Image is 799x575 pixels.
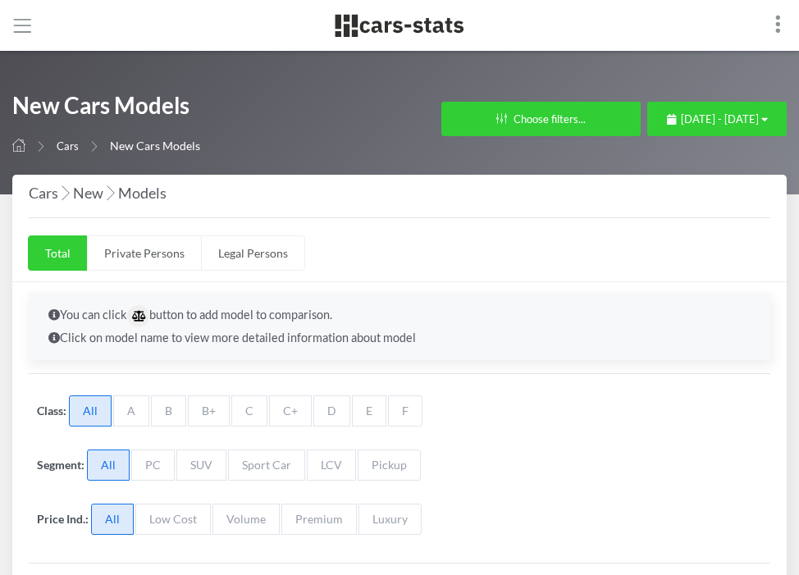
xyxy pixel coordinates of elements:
[37,510,89,527] label: Price Ind.:
[334,13,465,39] img: navbar brand
[176,450,226,481] span: SUV
[151,395,186,427] span: B
[313,395,350,427] span: D
[388,395,422,427] span: F
[28,235,88,271] a: Total
[29,181,770,205] h4: Cars New Models
[110,139,200,153] span: New Cars Models
[69,395,112,427] span: All
[441,102,641,136] button: Choose filters...
[647,102,787,136] button: [DATE] - [DATE]
[91,504,134,535] span: All
[358,450,421,481] span: Pickup
[12,90,200,129] h1: New Cars Models
[352,395,386,427] span: E
[358,504,422,535] span: Luxury
[307,450,356,481] span: LCV
[231,395,267,427] span: C
[228,450,305,481] span: Sport Car
[113,395,149,427] span: A
[188,395,230,427] span: B+
[269,395,312,427] span: C+
[135,504,211,535] span: Low Cost
[87,235,202,271] a: Private Persons
[87,450,130,481] span: All
[201,235,305,271] a: Legal Persons
[131,450,175,481] span: PC
[681,112,759,125] span: [DATE] - [DATE]
[37,456,84,473] label: Segment:
[281,504,357,535] span: Premium
[57,139,79,153] a: Cars
[29,293,770,359] div: You can click button to add model to comparison. Click on model name to view more detailed inform...
[37,402,66,419] label: Class:
[212,504,280,535] span: Volume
